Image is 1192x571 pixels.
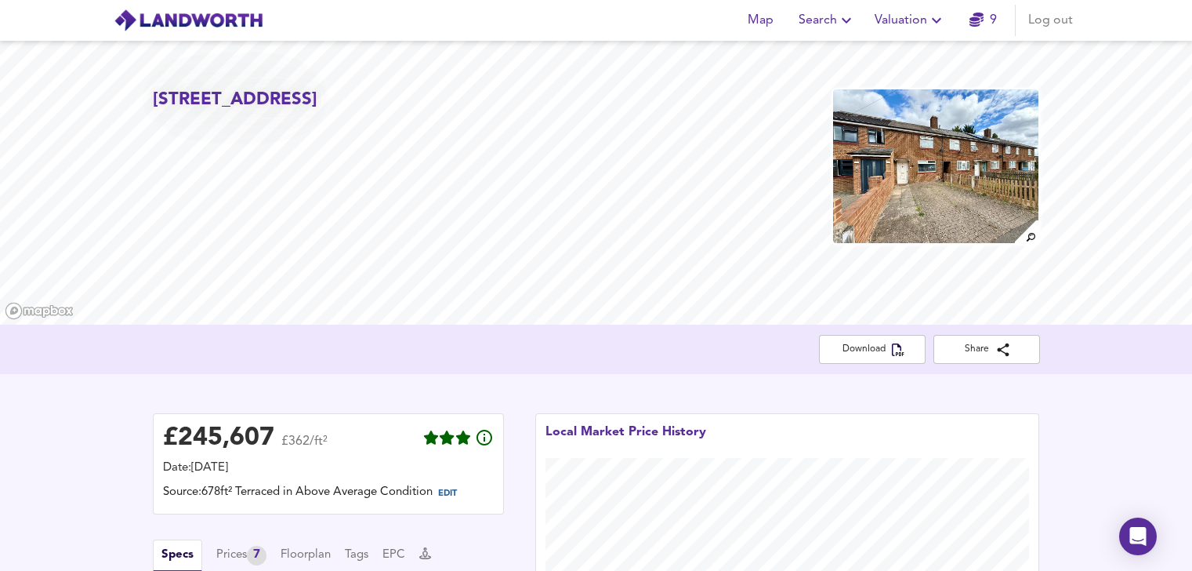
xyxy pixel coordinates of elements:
div: Prices [216,546,266,566]
div: Date: [DATE] [163,460,494,477]
div: £ 245,607 [163,427,274,450]
span: Download [832,341,913,358]
button: Download [819,335,926,364]
span: EDIT [438,489,457,498]
img: logo [114,9,263,32]
span: Map [742,9,780,31]
span: Log out [1028,9,1073,31]
button: Log out [1022,5,1079,36]
a: 9 [969,9,997,31]
button: Map [736,5,786,36]
button: Prices7 [216,546,266,566]
span: Share [946,341,1027,358]
span: Search [799,9,856,31]
button: 9 [958,5,1009,36]
h2: [STREET_ADDRESS] [153,88,317,112]
span: Valuation [875,9,946,31]
img: property [832,88,1039,245]
button: EPC [382,547,405,564]
button: Tags [345,547,368,564]
div: 7 [247,546,266,566]
button: Valuation [868,5,952,36]
div: Local Market Price History [545,424,706,458]
span: £362/ft² [281,435,328,458]
div: Open Intercom Messenger [1119,518,1157,555]
button: Share [933,335,1040,364]
button: Floorplan [281,547,331,564]
button: Search [792,5,862,36]
a: Mapbox homepage [5,302,74,320]
div: Source: 678ft² Terraced in Above Average Condition [163,484,494,504]
img: search [1013,218,1040,245]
